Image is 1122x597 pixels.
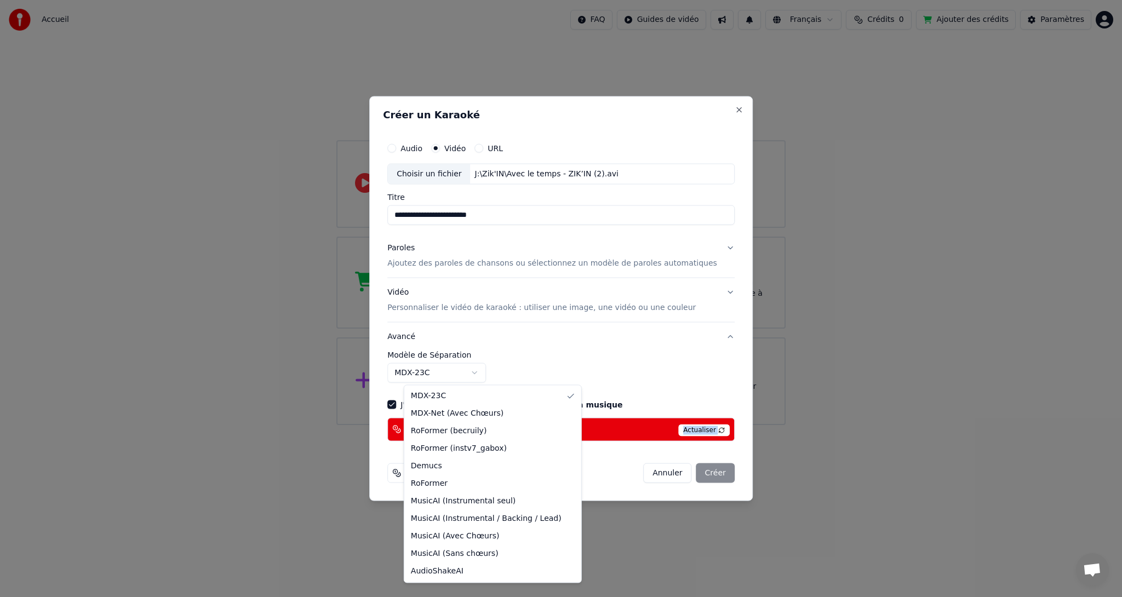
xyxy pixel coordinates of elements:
span: Demucs [411,461,442,472]
span: AudioShakeAI [411,566,463,577]
span: RoFormer (instv7_gabox) [411,443,507,454]
span: RoFormer (becruily) [411,426,487,437]
span: MusicAI (Instrumental / Backing / Lead) [411,513,562,524]
span: MusicAI (Avec Chœurs) [411,531,500,542]
span: MDX-Net (Avec Chœurs) [411,408,503,419]
span: MusicAI (Sans chœurs) [411,548,499,559]
span: MusicAI (Instrumental seul) [411,496,516,507]
span: MDX-23C [411,391,446,401]
span: RoFormer [411,478,448,489]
